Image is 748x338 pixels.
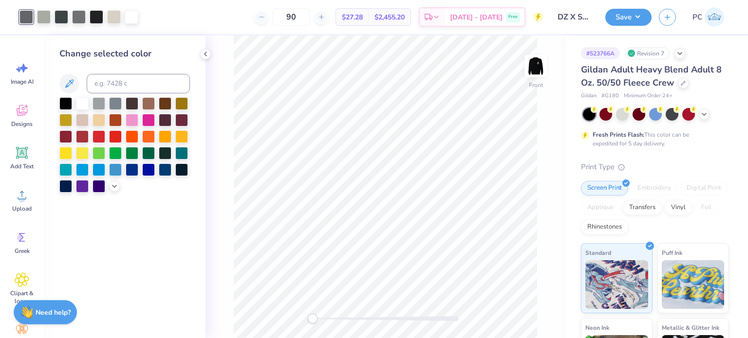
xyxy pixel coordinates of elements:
[526,56,545,76] img: Front
[585,248,611,258] span: Standard
[272,8,310,26] input: – –
[11,120,33,128] span: Designs
[308,314,318,323] div: Accessibility label
[705,7,724,27] img: Priyanka Choudhary
[581,47,620,59] div: # 523766A
[342,12,363,22] span: $27.28
[624,92,673,100] span: Minimum Order: 24 +
[680,181,728,196] div: Digital Print
[662,260,725,309] img: Puff Ink
[508,14,518,20] span: Free
[529,81,543,89] div: Front
[581,64,722,89] span: Gildan Adult Heavy Blend Adult 8 Oz. 50/50 Fleece Crew
[665,200,692,215] div: Vinyl
[581,161,729,173] div: Print Type
[695,200,718,215] div: Foil
[581,220,628,234] div: Rhinestones
[605,9,652,26] button: Save
[692,12,702,23] span: PC
[581,92,597,100] span: Gildan
[450,12,503,22] span: [DATE] - [DATE]
[631,181,677,196] div: Embroidery
[550,7,598,27] input: Untitled Design
[374,12,405,22] span: $2,455.20
[581,200,620,215] div: Applique
[623,200,662,215] div: Transfers
[585,322,609,333] span: Neon Ink
[36,308,71,317] strong: Need help?
[59,47,190,60] div: Change selected color
[625,47,670,59] div: Revision 7
[688,7,729,27] a: PC
[11,78,34,86] span: Image AI
[593,130,712,148] div: This color can be expedited for 5 day delivery.
[87,74,190,93] input: e.g. 7428 c
[593,131,644,139] strong: Fresh Prints Flash:
[15,247,30,255] span: Greek
[12,205,32,213] span: Upload
[10,162,34,170] span: Add Text
[581,181,628,196] div: Screen Print
[662,248,682,258] span: Puff Ink
[6,289,38,305] span: Clipart & logos
[662,322,719,333] span: Metallic & Glitter Ink
[585,260,648,309] img: Standard
[601,92,619,100] span: # G180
